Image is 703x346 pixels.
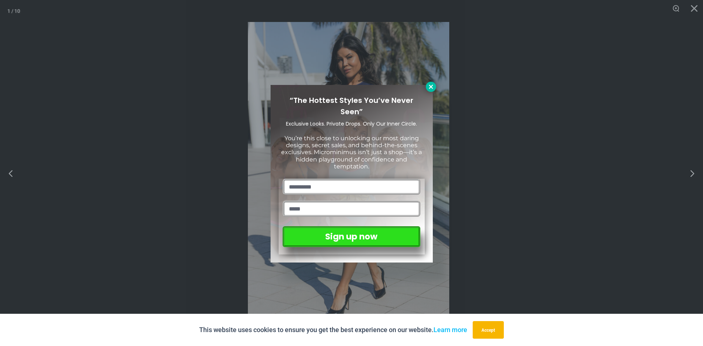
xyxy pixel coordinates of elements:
button: Close [426,82,436,92]
button: Sign up now [283,226,420,247]
p: This website uses cookies to ensure you get the best experience on our website. [199,324,467,335]
span: Exclusive Looks. Private Drops. Only Our Inner Circle. [286,120,417,127]
button: Accept [473,321,504,339]
span: You’re this close to unlocking our most daring designs, secret sales, and behind-the-scenes exclu... [281,135,422,170]
a: Learn more [434,326,467,334]
span: “The Hottest Styles You’ve Never Seen” [290,95,413,117]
